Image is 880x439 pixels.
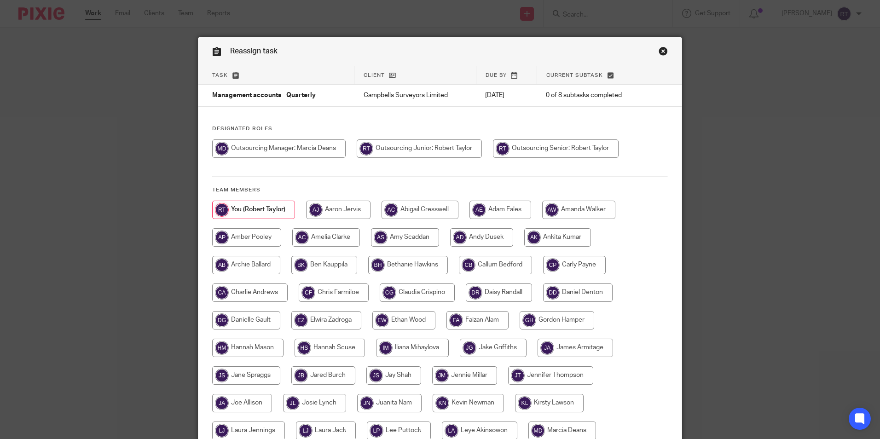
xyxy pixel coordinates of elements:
[212,186,668,194] h4: Team members
[546,73,603,78] span: Current subtask
[485,91,527,100] p: [DATE]
[212,92,316,99] span: Management accounts - Quarterly
[364,73,385,78] span: Client
[212,125,668,133] h4: Designated Roles
[230,47,278,55] span: Reassign task
[659,46,668,59] a: Close this dialog window
[486,73,507,78] span: Due by
[212,73,228,78] span: Task
[537,85,648,107] td: 0 of 8 subtasks completed
[364,91,467,100] p: Campbells Surveyors Limited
